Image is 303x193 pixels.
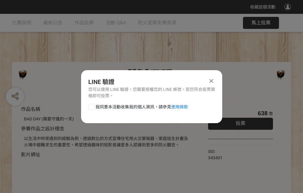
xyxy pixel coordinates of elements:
[138,20,176,26] span: 防火宣導免費資源
[21,126,64,132] span: 參賽作品之設計理念
[208,149,223,160] span: SID: 343401
[224,148,254,154] iframe: Facebook Share
[74,14,94,32] a: 作品投票
[43,14,62,32] a: 最新公告
[24,116,190,122] div: BAD DAY (需要守護的一天)
[12,14,31,32] a: 比賽說明
[12,20,31,26] span: 比賽說明
[21,106,40,112] span: 作品名稱
[74,20,94,26] span: 作品投票
[43,20,62,26] span: 最新公告
[243,17,279,29] button: 馬上投票
[95,104,188,110] span: 我同意本活動收集我的個人資訊，請參見
[138,14,176,32] a: 防火宣導免費資源
[24,135,190,148] div: 以生活中時常遇到的經驗為例，透過對比的方式宣傳住宅用火災警報器、家庭逃生計畫及火場中避難求生的重要性，希望透過趣味的短影音讓更多人認識到更多的防火觀念。
[106,14,126,32] a: 活動 Q&A
[236,120,245,126] span: 投票
[258,110,268,117] span: 638
[251,20,271,26] span: 馬上投票
[88,86,215,99] div: 您可以使用 LINE 驗證，您需要授權您的 LINE 帳號，若您符合投票資格即可投票。
[88,77,215,86] div: LINE 驗證
[106,20,126,26] span: 活動 Q&A
[250,5,275,9] span: 收藏這個活動
[269,111,273,116] span: 票
[21,152,40,157] span: 影片網址
[171,104,188,109] a: 使用條款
